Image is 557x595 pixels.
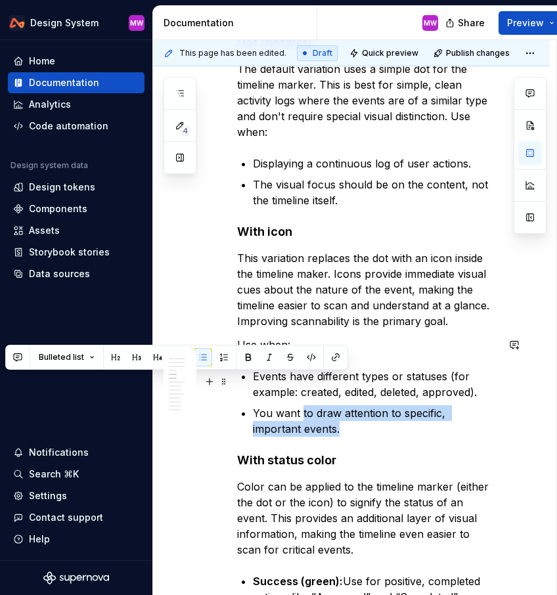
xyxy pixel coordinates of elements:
[8,220,145,241] a: Assets
[237,250,497,329] p: This variation replaces the dot with an icon inside the timeline maker. Icons provide immediate v...
[253,575,343,588] strong: Success (green):
[130,18,143,28] div: MW
[237,224,497,240] h4: With icon
[29,181,95,194] div: Design tokens
[29,533,50,546] div: Help
[164,16,311,30] div: Documentation
[507,16,544,30] span: Preview
[9,15,25,31] img: 0733df7c-e17f-4421-95a9-ced236ef1ff0.png
[8,177,145,198] a: Design tokens
[29,446,89,459] div: Notifications
[8,116,145,137] a: Code automation
[29,489,67,502] div: Settings
[43,571,109,584] svg: Supernova Logo
[237,61,497,140] p: The default variation uses a simple dot for the timeline marker. This is best for simple, clean a...
[8,51,145,72] a: Home
[439,11,493,35] button: Share
[237,479,497,558] p: Color can be applied to the timeline marker (either the dot or the icon) to signify the status of...
[424,18,437,28] div: MW
[8,507,145,528] button: Contact support
[253,177,497,208] p: The visual focus should be on the content, not the timeline itself.
[446,48,510,58] span: Publish changes
[362,48,418,58] span: Quick preview
[11,160,88,171] div: Design system data
[253,156,497,171] p: Displaying a continuous log of user actions.
[253,368,497,400] p: Events have different types or statuses (for example: created, edited, deleted, approved).
[237,452,497,468] h4: With status color
[458,16,485,30] span: Share
[345,44,424,62] button: Quick preview
[237,337,497,353] p: Use when:
[313,48,332,58] span: Draft
[8,72,145,93] a: Documentation
[8,442,145,463] button: Notifications
[29,98,71,111] div: Analytics
[29,55,55,68] div: Home
[29,120,108,133] div: Code automation
[8,464,145,485] button: Search ⌘K
[30,16,99,30] div: Design System
[3,9,150,37] button: Design SystemMW
[8,529,145,550] button: Help
[29,267,90,280] div: Data sources
[29,468,79,481] div: Search ⌘K
[29,511,103,524] div: Contact support
[8,198,145,219] a: Components
[253,405,497,437] p: You want to draw attention to specific, important events.
[8,263,145,284] a: Data sources
[179,48,286,58] span: This page has been edited.
[180,125,190,136] span: 4
[29,224,60,237] div: Assets
[8,242,145,263] a: Storybook stories
[8,485,145,506] a: Settings
[29,246,110,259] div: Storybook stories
[29,76,99,89] div: Documentation
[29,202,87,215] div: Components
[430,44,516,62] button: Publish changes
[8,94,145,115] a: Analytics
